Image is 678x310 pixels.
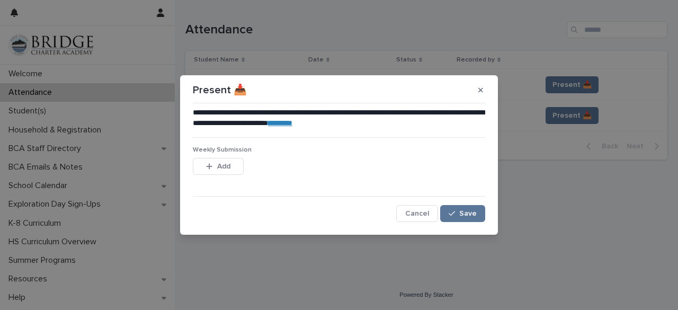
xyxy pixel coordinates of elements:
[193,158,244,175] button: Add
[459,210,477,217] span: Save
[193,84,247,96] p: Present 📥
[193,147,252,153] span: Weekly Submission
[217,163,230,170] span: Add
[405,210,429,217] span: Cancel
[440,205,485,222] button: Save
[396,205,438,222] button: Cancel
